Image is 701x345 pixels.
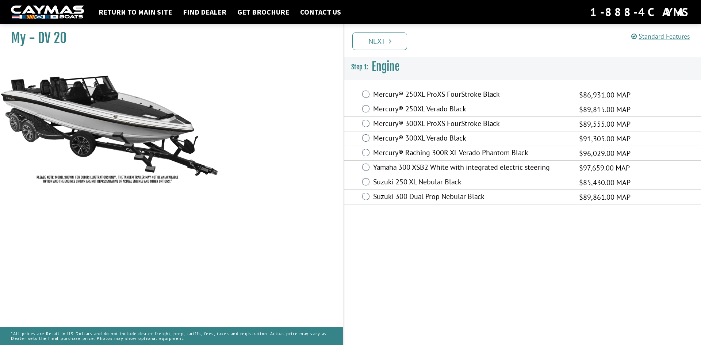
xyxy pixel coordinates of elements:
img: white-logo-c9c8dbefe5ff5ceceb0f0178aa75bf4bb51f6bca0971e226c86eb53dfe498488.png [11,5,84,19]
label: Mercury® 300XL ProXS FourStroke Black [373,119,570,130]
label: Mercury® Raching 300R XL Verado Phantom Black [373,148,570,159]
label: Mercury® 250XL ProXS FourStroke Black [373,90,570,100]
span: $91,305.00 MAP [579,133,631,144]
h3: Engine [344,53,701,80]
a: Contact Us [296,7,345,17]
a: Find Dealer [179,7,230,17]
p: *All prices are Retail in US Dollars and do not include dealer freight, prep, tariffs, fees, taxe... [11,327,332,344]
a: Get Brochure [234,7,293,17]
span: $85,430.00 MAP [579,177,631,188]
span: $86,931.00 MAP [579,89,631,100]
label: Suzuki 300 Dual Prop Nebular Black [373,192,570,203]
a: Next [352,32,407,50]
span: $89,555.00 MAP [579,119,631,130]
span: $96,029.00 MAP [579,148,631,159]
a: Return to main site [95,7,176,17]
span: $97,659.00 MAP [579,162,630,173]
h1: My - DV 20 [11,30,325,46]
label: Mercury® 250XL Verado Black [373,104,570,115]
div: 1-888-4CAYMAS [590,4,690,20]
label: Mercury® 300XL Verado Black [373,134,570,144]
ul: Pagination [350,31,701,50]
span: $89,861.00 MAP [579,192,631,203]
span: $89,815.00 MAP [579,104,631,115]
a: Standard Features [631,32,690,41]
label: Yamaha 300 XSB2 White with integrated electric steering [373,163,570,173]
label: Suzuki 250 XL Nebular Black [373,177,570,188]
